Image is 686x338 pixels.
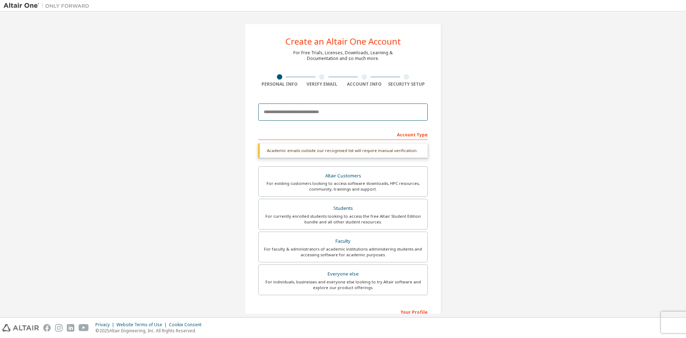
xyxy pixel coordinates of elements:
[301,81,343,87] div: Verify Email
[258,128,428,140] div: Account Type
[263,171,423,181] div: Altair Customers
[258,81,301,87] div: Personal Info
[263,213,423,225] div: For currently enrolled students looking to access the free Altair Student Edition bundle and all ...
[263,203,423,213] div: Students
[43,324,51,332] img: facebook.svg
[258,143,428,158] div: Academic emails outside our recognised list will require manual verification.
[263,269,423,279] div: Everyone else
[4,2,93,9] img: Altair One
[55,324,63,332] img: instagram.svg
[285,37,401,46] div: Create an Altair One Account
[95,322,116,328] div: Privacy
[67,324,74,332] img: linkedin.svg
[343,81,386,87] div: Account Info
[263,246,423,258] div: For faculty & administrators of academic institutions administering students and accessing softwa...
[386,81,428,87] div: Security Setup
[263,181,423,192] div: For existing customers looking to access software downloads, HPC resources, community, trainings ...
[95,328,206,334] p: © 2025 Altair Engineering, Inc. All Rights Reserved.
[79,324,89,332] img: youtube.svg
[263,236,423,246] div: Faculty
[263,279,423,291] div: For individuals, businesses and everyone else looking to try Altair software and explore our prod...
[293,50,393,61] div: For Free Trials, Licenses, Downloads, Learning & Documentation and so much more.
[2,324,39,332] img: altair_logo.svg
[258,306,428,317] div: Your Profile
[169,322,206,328] div: Cookie Consent
[116,322,169,328] div: Website Terms of Use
